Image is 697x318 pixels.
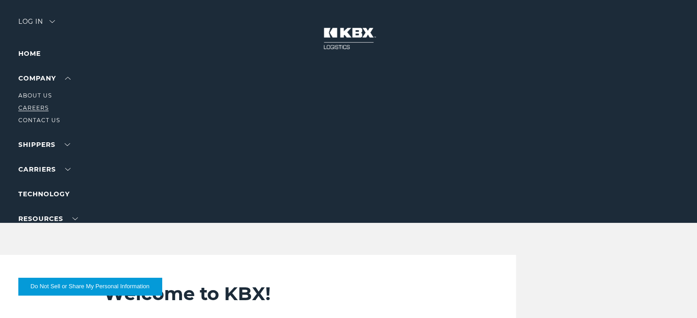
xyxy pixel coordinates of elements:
img: arrow [49,20,55,23]
h2: Welcome to KBX! [104,282,480,305]
a: About Us [18,92,52,99]
a: Home [18,49,41,58]
a: Carriers [18,165,71,173]
a: Technology [18,190,70,198]
button: Do Not Sell or Share My Personal Information [18,278,162,295]
a: SHIPPERS [18,140,70,149]
a: RESOURCES [18,215,78,223]
div: Log in [18,18,55,32]
a: Careers [18,104,49,111]
a: Contact Us [18,117,60,124]
a: Company [18,74,71,82]
img: kbx logo [314,18,383,59]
